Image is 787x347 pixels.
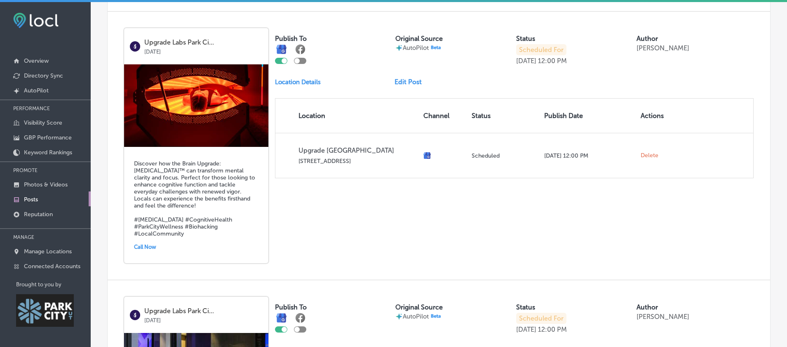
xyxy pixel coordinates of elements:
[420,99,468,133] th: Channel
[298,146,417,154] p: Upgrade [GEOGRAPHIC_DATA]
[516,44,566,55] p: Scheduled For
[541,99,637,133] th: Publish Date
[24,149,72,156] p: Keyword Rankings
[395,303,443,311] label: Original Source
[641,152,658,159] span: Delete
[538,57,567,65] p: 12:00 PM
[275,78,321,86] p: Location Details
[16,294,74,327] img: Park City
[24,181,68,188] p: Photos & Videos
[395,313,403,320] img: autopilot-icon
[130,41,140,52] img: logo
[130,310,140,320] img: logo
[429,44,443,50] img: Beta
[395,44,403,52] img: autopilot-icon
[13,13,59,28] img: fda3e92497d09a02dc62c9cd864e3231.png
[516,35,535,42] label: Status
[16,281,91,288] p: Brought to you by
[24,119,62,126] p: Visibility Score
[403,44,443,52] p: AutoPilot
[144,315,263,323] p: [DATE]
[124,64,268,147] img: 1753812623f8c2fb2d-ce3f-46c2-9e40-76252d9e27ed_2025-06-29.jpg
[144,46,263,55] p: [DATE]
[395,35,443,42] label: Original Source
[472,152,538,159] p: Scheduled
[275,35,307,42] label: Publish To
[516,326,536,333] p: [DATE]
[24,57,49,64] p: Overview
[144,307,263,315] p: Upgrade Labs Park Ci...
[468,99,541,133] th: Status
[298,158,417,165] p: [STREET_ADDRESS]
[24,196,38,203] p: Posts
[24,263,80,270] p: Connected Accounts
[403,313,443,320] p: AutoPilot
[24,72,63,79] p: Directory Sync
[24,87,49,94] p: AutoPilot
[516,313,566,324] p: Scheduled For
[637,35,658,42] label: Author
[395,78,428,86] a: Edit Post
[275,303,307,311] label: Publish To
[637,303,658,311] label: Author
[516,303,535,311] label: Status
[516,57,536,65] p: [DATE]
[144,39,263,46] p: Upgrade Labs Park Ci...
[544,152,634,159] p: [DATE] 12:00 PM
[275,99,420,133] th: Location
[538,326,567,333] p: 12:00 PM
[24,211,53,218] p: Reputation
[24,134,72,141] p: GBP Performance
[637,99,676,133] th: Actions
[637,313,689,321] p: [PERSON_NAME]
[637,44,689,52] p: [PERSON_NAME]
[429,313,443,319] img: Beta
[134,160,258,237] h5: Discover how the Brain Upgrade: [MEDICAL_DATA]™ can transform mental clarity and focus. Perfect f...
[24,248,72,255] p: Manage Locations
